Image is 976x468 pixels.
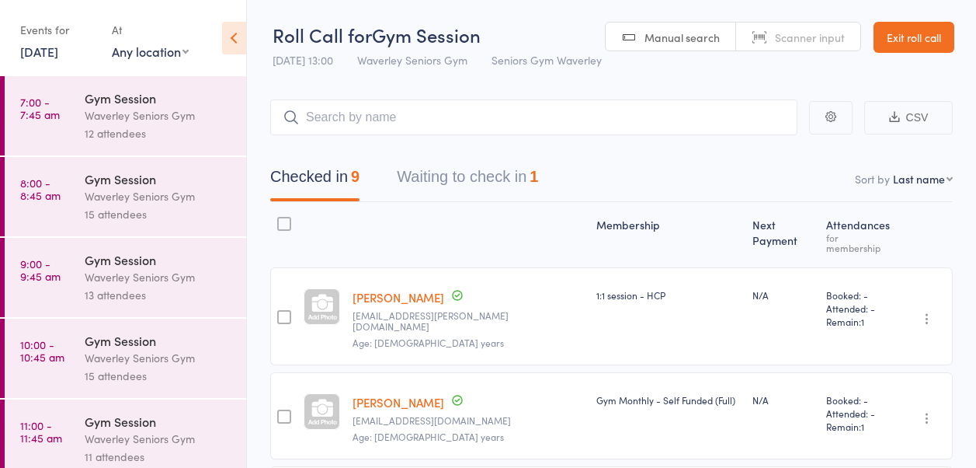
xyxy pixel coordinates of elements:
time: 8:00 - 8:45 am [20,176,61,201]
a: 9:00 -9:45 amGym SessionWaverley Seniors Gym13 attendees [5,238,246,317]
div: N/A [752,393,813,407]
div: 1:1 session - HCP [596,288,741,302]
span: 1 [861,315,864,328]
time: 11:00 - 11:45 am [20,419,62,444]
div: Gym Session [85,332,233,349]
div: 13 attendees [85,286,233,304]
div: Gym Session [85,89,233,107]
a: 8:00 -8:45 amGym SessionWaverley Seniors Gym15 attendees [5,157,246,236]
span: Remain: [826,315,890,328]
a: Exit roll call [874,22,954,53]
small: maureenconaty-hunt+waverley@uniting.org [353,310,584,333]
div: N/A [752,288,813,302]
a: 10:00 -10:45 amGym SessionWaverley Seniors Gym15 attendees [5,319,246,398]
span: Scanner input [775,30,845,45]
div: Next Payment [746,209,819,260]
span: Attended: - [826,407,890,420]
label: Sort by [855,171,890,187]
div: Atten­dances [820,209,896,260]
div: 12 attendees [85,124,233,142]
button: CSV [864,101,953,134]
div: Gym Monthly - Self Funded (Full) [596,393,741,407]
a: [PERSON_NAME] [353,394,444,410]
div: Gym Session [85,413,233,430]
div: 1 [530,168,538,185]
div: Waverley Seniors Gym [85,268,233,286]
time: 10:00 - 10:45 am [20,338,64,363]
div: Waverley Seniors Gym [85,107,233,124]
time: 9:00 - 9:45 am [20,257,61,282]
a: [PERSON_NAME] [353,289,444,306]
span: 1 [861,420,864,433]
span: Remain: [826,420,890,433]
span: Age: [DEMOGRAPHIC_DATA] years [353,336,504,349]
a: 7:00 -7:45 amGym SessionWaverley Seniors Gym12 attendees [5,76,246,155]
div: 15 attendees [85,367,233,385]
div: Membership [590,209,747,260]
button: Waiting to check in1 [397,160,538,201]
time: 7:00 - 7:45 am [20,96,60,120]
span: Roll Call for [273,22,372,47]
div: Any location [112,43,189,60]
small: sharon7oaks@gmail.com [353,415,584,426]
div: 15 attendees [85,205,233,223]
div: Events for [20,17,96,43]
div: Waverley Seniors Gym [85,187,233,205]
span: Gym Session [372,22,481,47]
div: Waverley Seniors Gym [85,430,233,448]
span: [DATE] 13:00 [273,52,333,68]
div: Last name [893,171,945,187]
div: 9 [351,168,359,185]
span: Booked: - [826,393,890,407]
a: [DATE] [20,43,58,60]
span: Attended: - [826,302,890,315]
span: Manual search [644,30,720,45]
div: 11 attendees [85,448,233,466]
input: Search by name [270,100,797,135]
span: Waverley Seniors Gym [357,52,467,68]
div: Gym Session [85,170,233,187]
div: for membership [826,232,890,253]
span: Booked: - [826,288,890,302]
div: Waverley Seniors Gym [85,349,233,367]
span: Seniors Gym Waverley [491,52,602,68]
div: At [112,17,189,43]
span: Age: [DEMOGRAPHIC_DATA] years [353,430,504,443]
button: Checked in9 [270,160,359,201]
div: Gym Session [85,251,233,268]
